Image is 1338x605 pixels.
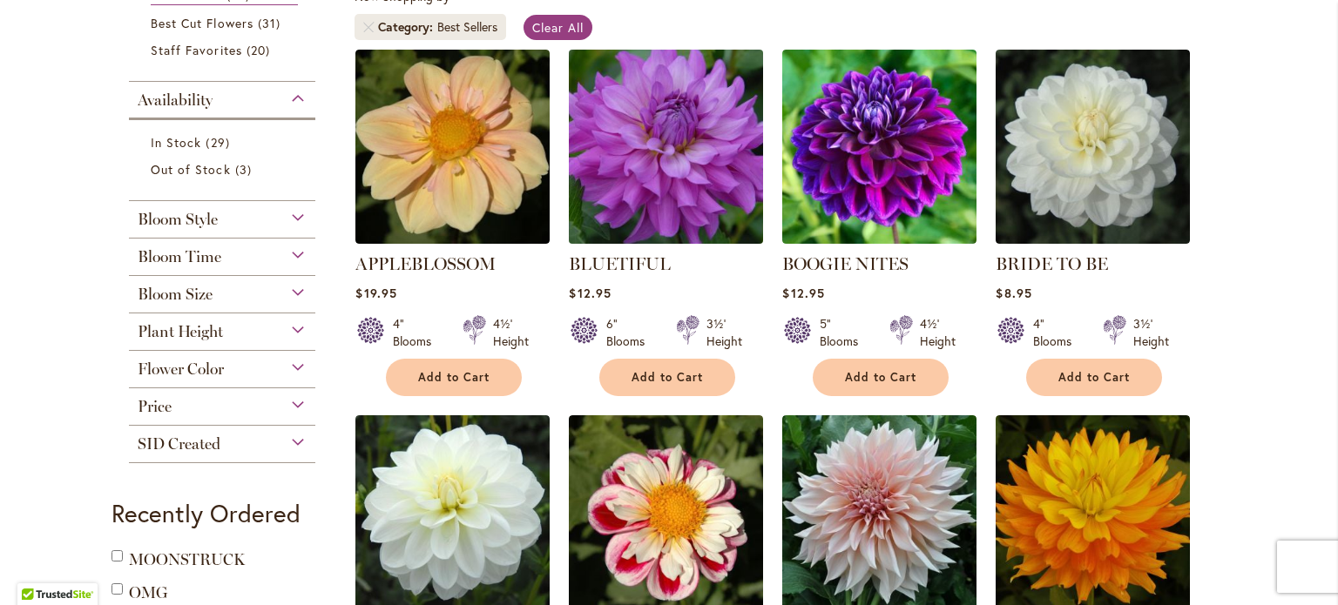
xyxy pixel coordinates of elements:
img: BRIDE TO BE [996,50,1190,244]
span: 31 [258,14,285,32]
span: Add to Cart [845,370,916,385]
a: APPLEBLOSSOM [355,231,550,247]
a: OMG [129,583,167,602]
span: 3 [235,160,256,178]
span: Add to Cart [418,370,490,385]
span: Clear All [532,19,584,36]
span: In Stock [151,134,201,151]
a: Out of Stock 3 [151,160,298,178]
span: 20 [247,41,274,59]
span: SID Created [138,434,220,454]
div: Best Sellers [437,18,497,36]
button: Add to Cart [1026,359,1162,396]
div: 5" Blooms [820,315,868,350]
span: $12.95 [782,285,824,301]
div: 4½' Height [920,315,956,350]
a: Remove Category Best Sellers [363,22,374,32]
span: Plant Height [138,322,223,341]
img: APPLEBLOSSOM [355,50,550,244]
a: Clear All [524,15,592,40]
a: BLUETIFUL [569,253,671,274]
div: 3½' Height [1133,315,1169,350]
iframe: Launch Accessibility Center [13,543,62,592]
a: BRIDE TO BE [996,231,1190,247]
a: BOOGIE NITES [782,231,976,247]
span: Bloom Time [138,247,221,266]
span: Availability [138,91,213,110]
span: Add to Cart [1058,370,1130,385]
span: Out of Stock [151,161,231,178]
div: 4" Blooms [393,315,442,350]
a: BOOGIE NITES [782,253,909,274]
span: Flower Color [138,360,224,379]
a: Bluetiful [569,231,763,247]
span: 29 [206,133,233,151]
button: Add to Cart [813,359,949,396]
span: Staff Favorites [151,42,242,58]
a: Best Cut Flowers [151,14,298,32]
span: $19.95 [355,285,396,301]
a: BRIDE TO BE [996,253,1108,274]
span: Category [378,18,437,36]
strong: Recently Ordered [111,497,301,529]
img: Bluetiful [564,44,768,248]
span: Price [138,397,172,416]
a: Staff Favorites [151,41,298,59]
div: 4½' Height [493,315,529,350]
div: 4" Blooms [1033,315,1082,350]
a: MOONSTRUCK [129,550,245,569]
button: Add to Cart [386,359,522,396]
button: Add to Cart [599,359,735,396]
span: Add to Cart [632,370,703,385]
span: $8.95 [996,285,1031,301]
img: BOOGIE NITES [782,50,976,244]
a: APPLEBLOSSOM [355,253,496,274]
span: Best Cut Flowers [151,15,253,31]
span: $12.95 [569,285,611,301]
span: Bloom Size [138,285,213,304]
div: 3½' Height [706,315,742,350]
a: In Stock 29 [151,133,298,151]
div: 6" Blooms [606,315,655,350]
span: Bloom Style [138,210,218,229]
